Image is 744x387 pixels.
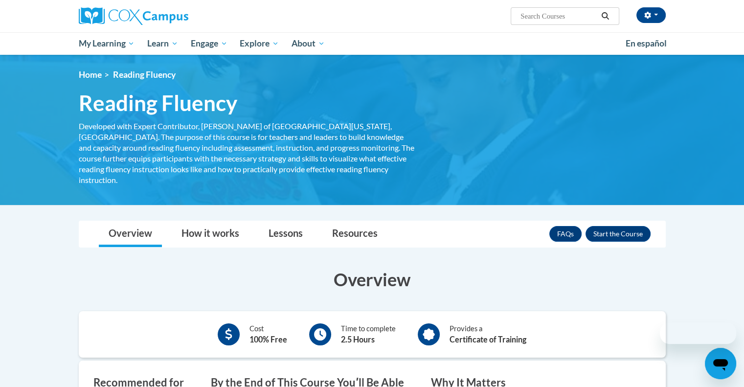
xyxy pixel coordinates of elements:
[519,10,598,22] input: Search Courses
[172,221,249,247] a: How it works
[249,335,287,344] b: 100% Free
[450,335,526,344] b: Certificate of Training
[184,32,234,55] a: Engage
[341,323,396,345] div: Time to complete
[99,221,162,247] a: Overview
[79,69,102,80] a: Home
[72,32,141,55] a: My Learning
[79,267,666,292] h3: Overview
[549,226,582,242] a: FAQs
[79,121,416,185] div: Developed with Expert Contributor, [PERSON_NAME] of [GEOGRAPHIC_DATA][US_STATE], [GEOGRAPHIC_DATA...
[191,38,227,49] span: Engage
[233,32,285,55] a: Explore
[113,69,176,80] span: Reading Fluency
[626,38,667,48] span: En español
[249,323,287,345] div: Cost
[598,10,612,22] button: Search
[259,221,313,247] a: Lessons
[322,221,387,247] a: Resources
[240,38,279,49] span: Explore
[450,323,526,345] div: Provides a
[705,348,736,379] iframe: Button to launch messaging window
[78,38,135,49] span: My Learning
[79,7,188,25] img: Cox Campus
[636,7,666,23] button: Account Settings
[141,32,184,55] a: Learn
[79,90,237,116] span: Reading Fluency
[147,38,178,49] span: Learn
[64,32,680,55] div: Main menu
[285,32,331,55] a: About
[79,7,265,25] a: Cox Campus
[292,38,325,49] span: About
[660,322,736,344] iframe: Message from company
[619,33,673,54] a: En español
[341,335,375,344] b: 2.5 Hours
[586,226,651,242] button: Enroll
